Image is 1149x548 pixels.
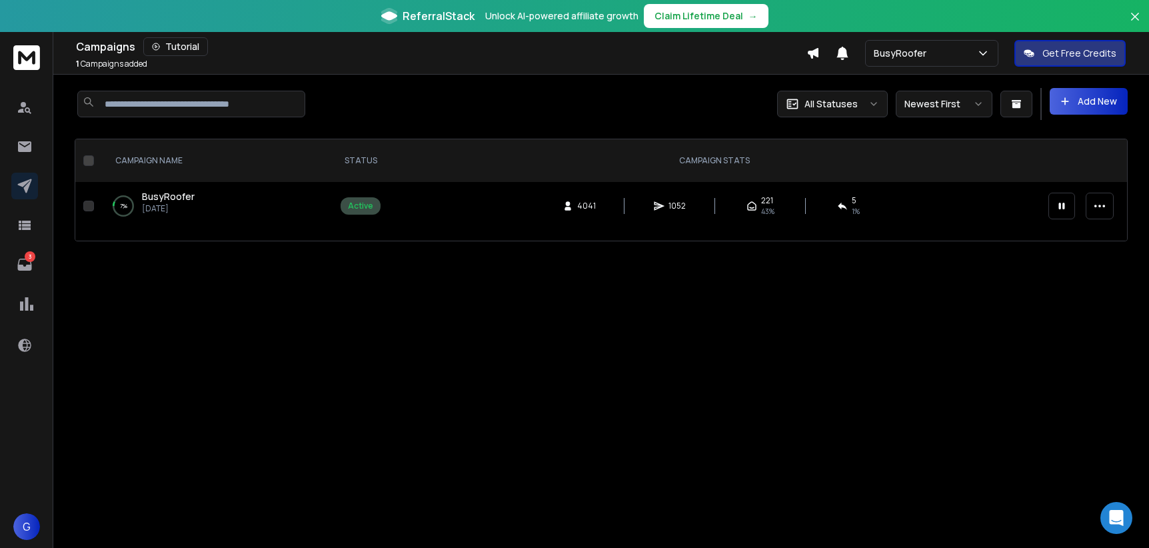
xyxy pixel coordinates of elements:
[25,251,35,262] p: 3
[76,37,806,56] div: Campaigns
[748,9,758,23] span: →
[852,206,860,217] span: 1 %
[142,203,195,214] p: [DATE]
[13,513,40,540] button: G
[99,182,333,230] td: 7%BusyRoofer[DATE]
[761,206,774,217] span: 43 %
[804,97,858,111] p: All Statuses
[348,201,373,211] div: Active
[76,58,79,69] span: 1
[389,139,1040,182] th: CAMPAIGN STATS
[1014,40,1126,67] button: Get Free Credits
[874,47,932,60] p: BusyRoofer
[99,139,333,182] th: CAMPAIGN NAME
[76,59,147,69] p: Campaigns added
[668,201,686,211] span: 1052
[120,199,127,213] p: 7 %
[143,37,208,56] button: Tutorial
[333,139,389,182] th: STATUS
[1100,502,1132,534] div: Open Intercom Messenger
[1042,47,1116,60] p: Get Free Credits
[485,9,638,23] p: Unlock AI-powered affiliate growth
[142,190,195,203] a: BusyRoofer
[577,201,596,211] span: 4041
[852,195,856,206] span: 5
[1050,88,1128,115] button: Add New
[896,91,992,117] button: Newest First
[11,251,38,278] a: 3
[1126,8,1144,40] button: Close banner
[761,195,773,206] span: 221
[403,8,475,24] span: ReferralStack
[644,4,768,28] button: Claim Lifetime Deal→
